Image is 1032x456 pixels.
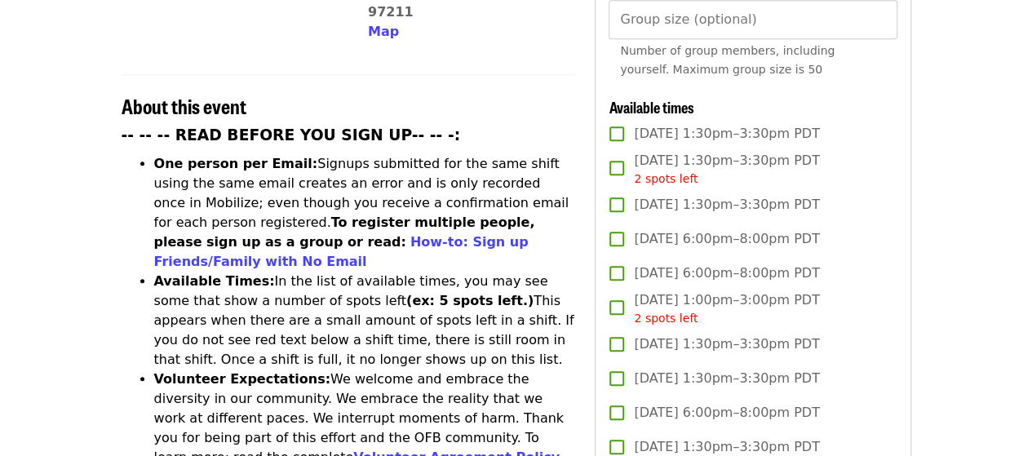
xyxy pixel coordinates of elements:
span: 2 spots left [634,172,698,185]
strong: One person per Email: [154,156,318,171]
span: About this event [122,91,246,120]
strong: (ex: 5 spots left.) [406,293,534,308]
span: [DATE] 6:00pm–8:00pm PDT [634,229,819,249]
span: [DATE] 1:30pm–3:30pm PDT [634,334,819,354]
li: In the list of available times, you may see some that show a number of spots left This appears wh... [154,272,576,370]
strong: -- -- -- READ BEFORE YOU SIGN UP-- -- -: [122,126,461,144]
span: [DATE] 1:30pm–3:30pm PDT [634,124,819,144]
span: [DATE] 6:00pm–8:00pm PDT [634,403,819,423]
button: Map [368,22,399,42]
span: Number of group members, including yourself. Maximum group size is 50 [620,44,835,76]
span: [DATE] 6:00pm–8:00pm PDT [634,263,819,283]
li: Signups submitted for the same shift using the same email creates an error and is only recorded o... [154,154,576,272]
span: Available times [609,96,693,117]
span: Map [368,24,399,39]
span: [DATE] 1:30pm–3:30pm PDT [634,369,819,388]
span: [DATE] 1:00pm–3:00pm PDT [634,290,819,327]
strong: Volunteer Expectations: [154,371,331,387]
a: How-to: Sign up Friends/Family with No Email [154,234,529,269]
span: [DATE] 1:30pm–3:30pm PDT [634,151,819,188]
span: 2 spots left [634,312,698,325]
strong: To register multiple people, please sign up as a group or read: [154,215,535,250]
strong: Available Times: [154,273,275,289]
span: [DATE] 1:30pm–3:30pm PDT [634,195,819,215]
